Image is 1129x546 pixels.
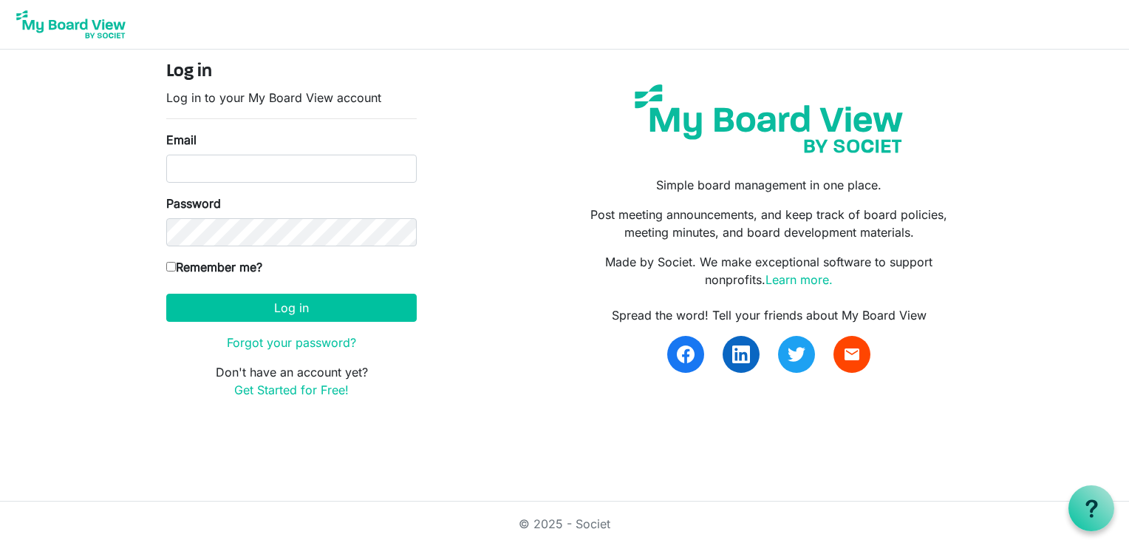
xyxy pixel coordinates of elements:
p: Post meeting announcements, and keep track of board policies, meeting minutes, and board developm... [576,206,963,241]
a: Learn more. [765,272,833,287]
p: Don't have an account yet? [166,363,417,399]
p: Simple board management in one place. [576,176,963,194]
img: My Board View Logo [12,6,130,43]
img: facebook.svg [677,346,695,363]
label: Email [166,131,197,149]
a: email [833,336,870,373]
input: Remember me? [166,262,176,272]
span: email [843,346,861,363]
a: Get Started for Free! [234,382,349,397]
h4: Log in [166,61,417,83]
img: my-board-view-societ.svg [624,73,914,164]
img: twitter.svg [788,346,805,363]
img: linkedin.svg [732,346,750,363]
div: Spread the word! Tell your friends about My Board View [576,306,963,324]
label: Remember me? [166,258,262,276]
a: © 2025 - Societ [519,516,610,531]
a: Forgot your password? [227,335,356,350]
p: Made by Societ. We make exceptional software to support nonprofits. [576,253,963,289]
p: Log in to your My Board View account [166,89,417,107]
label: Password [166,195,221,212]
button: Log in [166,294,417,322]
